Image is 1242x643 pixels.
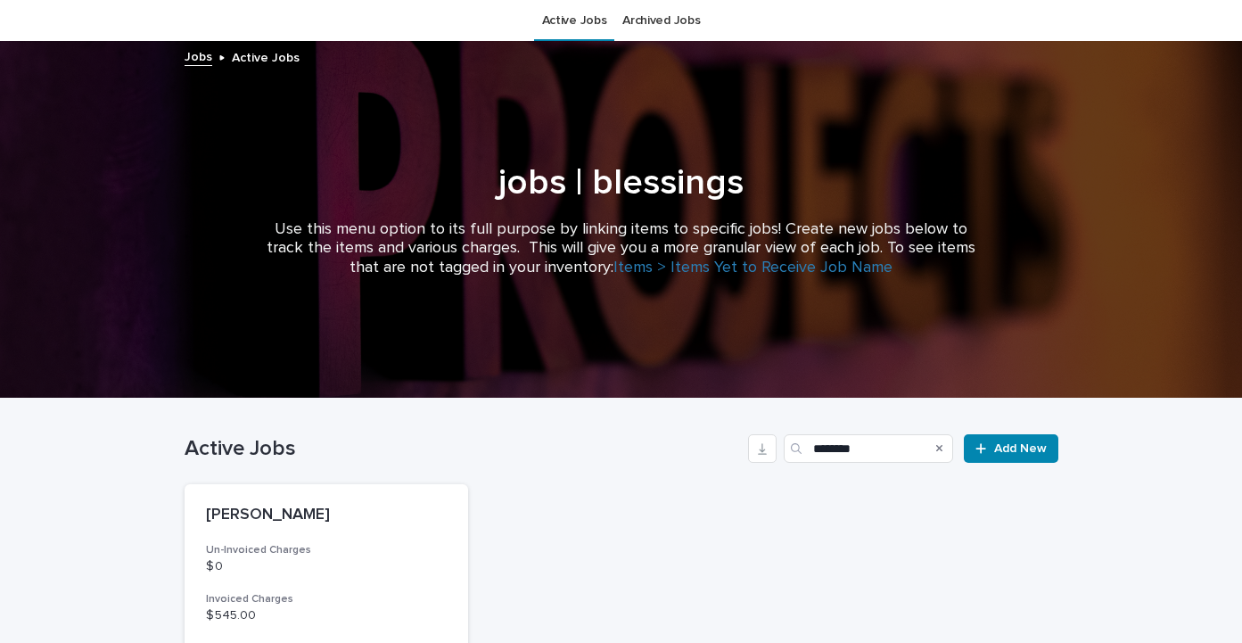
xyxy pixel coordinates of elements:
h1: jobs | blessings [185,161,1058,204]
p: Use this menu option to its full purpose by linking items to specific jobs! Create new jobs below... [265,220,978,278]
input: Search [784,434,953,463]
h3: Invoiced Charges [206,592,448,606]
a: Add New [964,434,1057,463]
p: $ 0 [206,559,448,574]
p: [PERSON_NAME] [206,506,448,525]
p: Active Jobs [232,46,300,66]
h3: Un-Invoiced Charges [206,543,448,557]
p: $ 545.00 [206,608,448,623]
a: Items > Items Yet to Receive Job Name [613,260,892,276]
h1: Active Jobs [185,436,742,462]
span: Add New [994,442,1047,455]
a: Jobs [185,45,212,66]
